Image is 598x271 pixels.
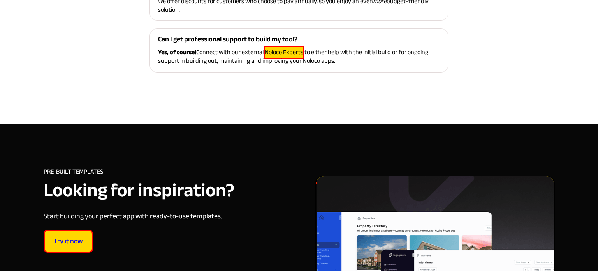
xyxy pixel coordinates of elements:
[45,237,92,246] span: Try it now
[158,46,196,58] strong: Yes, of course!
[44,173,234,208] span: Looking for inspiration?
[265,46,303,58] span: Noloco Experts
[158,46,264,58] span: Connect with our external
[44,166,103,177] span: PRE-BUILT TEMPLATES
[158,46,428,67] span: to either help with the initial build or for ongoing support in building out, maintaining and imp...
[264,46,304,59] a: Noloco Experts
[44,210,222,223] span: Start building your perfect app with ready-to-use templates.
[158,33,297,46] span: Can I get professional support to build my tool?
[44,230,93,253] a: Try it now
